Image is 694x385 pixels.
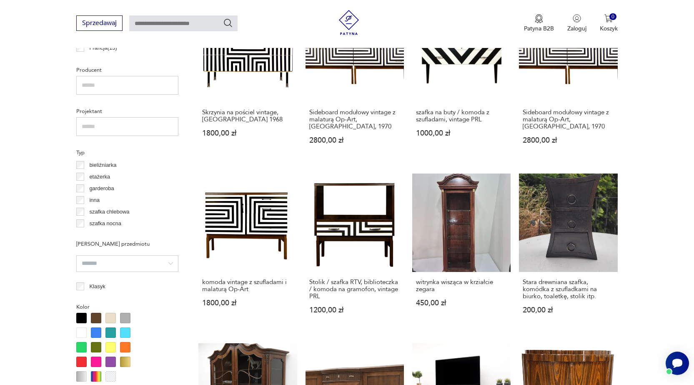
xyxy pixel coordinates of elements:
[519,3,617,160] a: Sideboard modułowy vintage z malaturą Op-Art, Polska, 1970Sideboard modułowy vintage z malaturą O...
[202,279,293,293] h3: komoda vintage z szufladami i malaturą Op-Art
[535,14,543,23] img: Ikona medalu
[309,279,400,300] h3: Stolik / szafka RTV, biblioteczka / komoda na gramofon, vintage PRL
[76,239,178,249] p: [PERSON_NAME] przedmiotu
[76,302,178,312] p: Kolor
[89,161,116,170] p: bieliźniarka
[519,174,617,330] a: Stara drewniana szafka, komódka z szufladkami na biurko, toaletkę, stolik itp.Stara drewniana sza...
[309,109,400,130] h3: Sideboard modułowy vintage z malaturą Op-Art, [GEOGRAPHIC_DATA], 1970
[416,279,507,293] h3: witrynka wisząca w krziałcie zegara
[416,109,507,123] h3: szafka na buty / komoda z szufladami, vintage PRL
[306,3,404,160] a: Sideboard modułowy vintage z malaturą Op-Art, Polska, 1970Sideboard modułowy vintage z malaturą O...
[223,18,233,28] button: Szukaj
[202,130,293,137] p: 1800,00 zł
[89,219,121,228] p: szafka nocna
[523,109,614,130] h3: Sideboard modułowy vintage z malaturą Op-Art, [GEOGRAPHIC_DATA], 1970
[202,109,293,123] h3: Skrzynia na pościel vintage, [GEOGRAPHIC_DATA] 1968
[76,107,178,116] p: Projektant
[524,25,554,33] p: Patyna B2B
[524,14,554,33] button: Patyna B2B
[89,196,100,205] p: inna
[416,130,507,137] p: 1000,00 zł
[600,14,618,33] button: 0Koszyk
[89,55,122,64] p: Norwegia ( 12 )
[523,279,614,300] h3: Stara drewniana szafka, komódka z szufladkami na biurko, toaletkę, stolik itp.
[600,25,618,33] p: Koszyk
[202,299,293,307] p: 1800,00 zł
[524,14,554,33] a: Ikona medaluPatyna B2B
[666,352,689,375] iframe: Smartsupp widget button
[89,184,114,193] p: garderoba
[523,307,614,314] p: 200,00 zł
[89,282,105,291] p: Klasyk
[89,172,110,181] p: etażerka
[89,207,129,216] p: szafka chlebowa
[76,65,178,75] p: Producent
[76,15,123,31] button: Sprzedawaj
[604,14,613,23] img: Ikona koszyka
[523,137,614,144] p: 2800,00 zł
[76,21,123,27] a: Sprzedawaj
[309,137,400,144] p: 2800,00 zł
[198,174,297,330] a: komoda vintage z szufladami i malaturą Op-Artkomoda vintage z szufladami i malaturą Op-Art1800,00 zł
[412,3,511,160] a: szafka na buty / komoda z szufladami, vintage PRLszafka na buty / komoda z szufladami, vintage PR...
[567,25,586,33] p: Zaloguj
[567,14,586,33] button: Zaloguj
[412,174,511,330] a: witrynka wisząca w krziałcie zegarawitrynka wisząca w krziałcie zegara450,00 zł
[309,307,400,314] p: 1200,00 zł
[336,10,361,35] img: Patyna - sklep z meblami i dekoracjami vintage
[609,13,616,20] div: 0
[76,148,178,157] p: Typ
[306,174,404,330] a: Stolik / szafka RTV, biblioteczka / komoda na gramofon, vintage PRLStolik / szafka RTV, bibliotec...
[416,299,507,307] p: 450,00 zł
[573,14,581,23] img: Ikonka użytkownika
[198,3,297,160] a: Skrzynia na pościel vintage, DDR 1968Skrzynia na pościel vintage, [GEOGRAPHIC_DATA] 19681800,00 zł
